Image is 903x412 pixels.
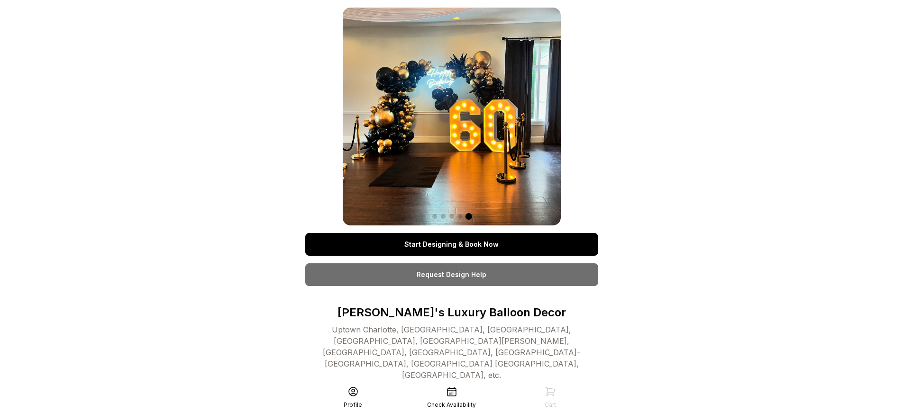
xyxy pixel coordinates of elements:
div: Cart [545,401,556,409]
div: Profile [344,401,362,409]
a: Start Designing & Book Now [305,233,598,256]
p: [PERSON_NAME]'s Luxury Balloon Decor [305,305,598,320]
a: Request Design Help [305,263,598,286]
div: Check Availability [427,401,476,409]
